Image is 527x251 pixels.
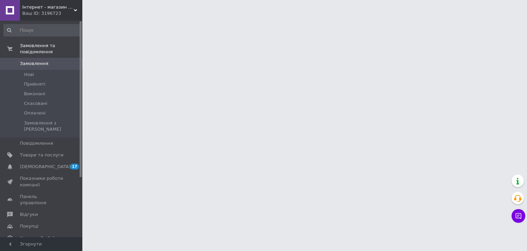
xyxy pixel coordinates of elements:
[20,164,71,170] span: [DEMOGRAPHIC_DATA]
[20,235,57,241] span: Каталог ProSale
[24,100,47,107] span: Скасовані
[20,140,53,146] span: Повідомлення
[24,72,34,78] span: Нові
[22,10,82,17] div: Ваш ID: 3196723
[24,81,45,87] span: Прийняті
[512,209,525,223] button: Чат з покупцем
[3,24,81,36] input: Пошук
[20,61,48,67] span: Замовлення
[20,152,63,158] span: Товари та послуги
[20,43,82,55] span: Замовлення та повідомлення
[24,120,80,132] span: Замовлення з [PERSON_NAME]
[24,91,45,97] span: Виконані
[24,110,46,116] span: Оплачені
[20,211,38,218] span: Відгуки
[20,223,38,229] span: Покупці
[20,175,63,188] span: Показники роботи компанії
[22,4,74,10] span: Інтернет - магазин Odnorazka.ua
[20,194,63,206] span: Панель управління
[70,164,79,170] span: 17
